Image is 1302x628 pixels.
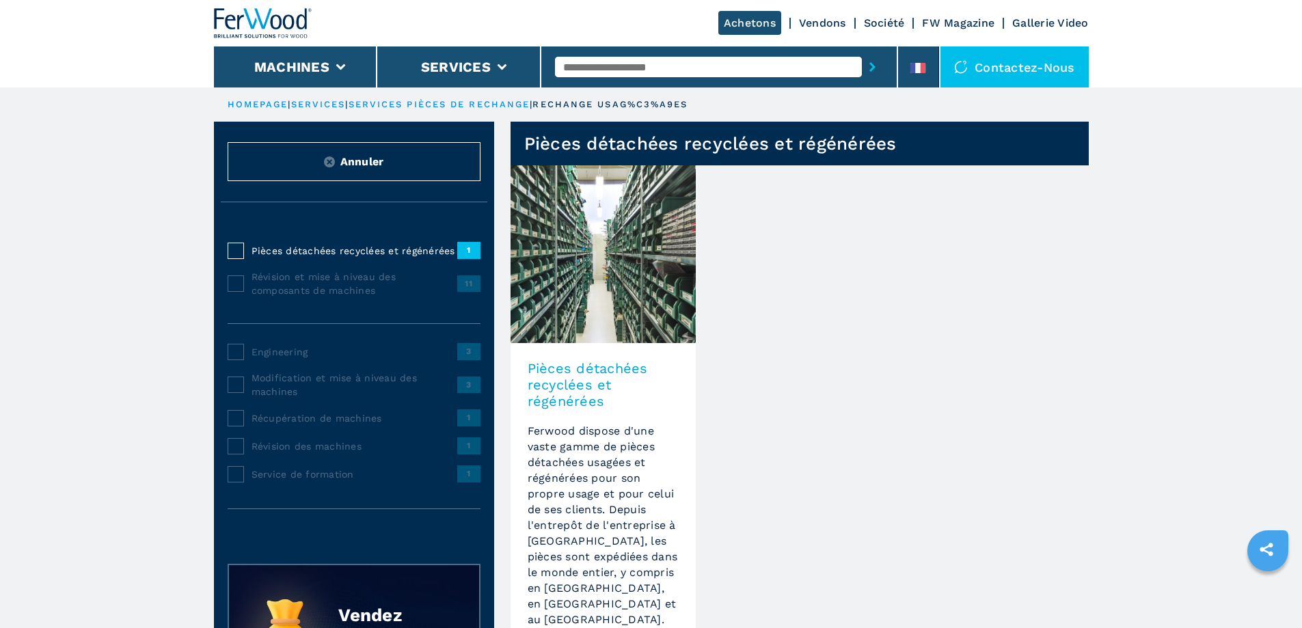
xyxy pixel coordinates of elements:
[457,437,480,454] span: 1
[324,156,335,167] img: Reset
[421,59,491,75] button: Services
[922,16,994,29] a: FW Magazine
[528,360,679,409] h3: Pièces détachées recyclées et régénérées
[254,59,329,75] button: Machines
[457,343,480,359] span: 3
[288,99,290,109] span: |
[940,46,1089,87] div: Contactez-nous
[1249,532,1284,566] a: sharethis
[524,133,897,154] h1: Pièces détachées recyclées et régénérées
[252,244,457,258] span: Pièces détachées recyclées et régénérées
[954,60,968,74] img: Contactez-nous
[862,51,883,83] button: submit-button
[457,275,480,292] span: 11
[252,345,457,359] span: Engineering
[214,8,312,38] img: Ferwood
[1012,16,1089,29] a: Gallerie Video
[252,270,457,297] span: Révision et mise à niveau des composants de machines
[1244,566,1292,618] iframe: Chat
[345,99,348,109] span: |
[340,154,384,169] span: Annuler
[228,99,288,109] a: HOMEPAGE
[530,99,532,109] span: |
[457,465,480,482] span: 1
[528,424,678,626] : Ferwood dispose d'une vaste gamme de pièces détachées usagées et régénérées pour son propre usage...
[457,242,480,258] span: 1
[228,142,480,181] button: ResetAnnuler
[718,11,781,35] a: Achetons
[252,467,457,481] span: Service de formation
[511,165,696,343] img: image
[252,439,457,453] span: Révision des machines
[252,371,457,398] span: Modification et mise à niveau des machines
[799,16,846,29] a: Vendons
[532,98,688,111] p: rechange usag%C3%A9es
[349,99,530,109] a: services pièces de rechange
[457,377,480,393] span: 3
[252,411,457,425] span: Récupération de machines
[291,99,346,109] a: services
[457,409,480,426] span: 1
[864,16,905,29] a: Société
